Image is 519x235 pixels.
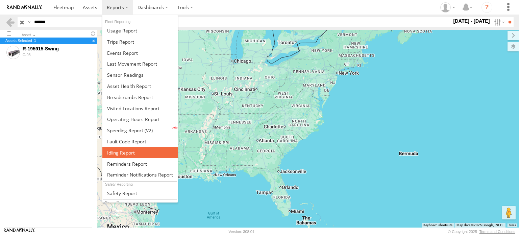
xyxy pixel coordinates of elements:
[102,36,178,47] a: Trips Report
[5,17,15,27] a: Back to Assets
[102,69,178,80] a: Sensor Readings
[4,228,35,235] a: Visit our Website
[92,39,95,43] label: Clear selected
[491,17,506,27] label: Search Filter Options
[102,80,178,92] a: Asset Health Report
[102,158,178,169] a: Reminders Report
[102,25,178,36] a: Usage Report
[102,114,178,125] a: Asset Operating Hours Report
[423,223,452,228] button: Keyboard shortcuts
[452,17,491,25] label: [DATE] - [DATE]
[102,92,178,103] a: Breadcrumbs Report
[26,17,32,27] label: Search Query
[23,53,91,57] div: C-03
[456,223,503,227] span: Map data ©2025 Google, INEGI
[22,33,86,37] div: Click to Sort
[89,30,97,37] span: Refresh
[229,230,254,234] div: Version: 308.01
[102,136,178,147] a: Fault Code Report
[509,224,516,227] a: Terms (opens in new tab)
[102,125,178,136] a: Fleet Speed Report (V2)
[438,2,458,13] div: Idaliz Kaminski
[102,169,178,181] a: Service Reminder Notifications Report
[102,147,178,158] a: Idling Report
[102,103,178,114] a: Visited Locations Report
[481,2,492,13] i: ?
[448,230,515,234] div: © Copyright 2025 -
[23,46,91,52] div: R-195915-Swing -
[102,188,178,199] a: Safety Report
[102,58,178,69] a: Last Movement Report
[102,47,178,58] a: Full Events Report
[7,5,42,10] img: rand-logo.svg
[502,206,516,219] button: Drag Pegman onto the map to open Street View
[479,230,515,234] a: Terms and Conditions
